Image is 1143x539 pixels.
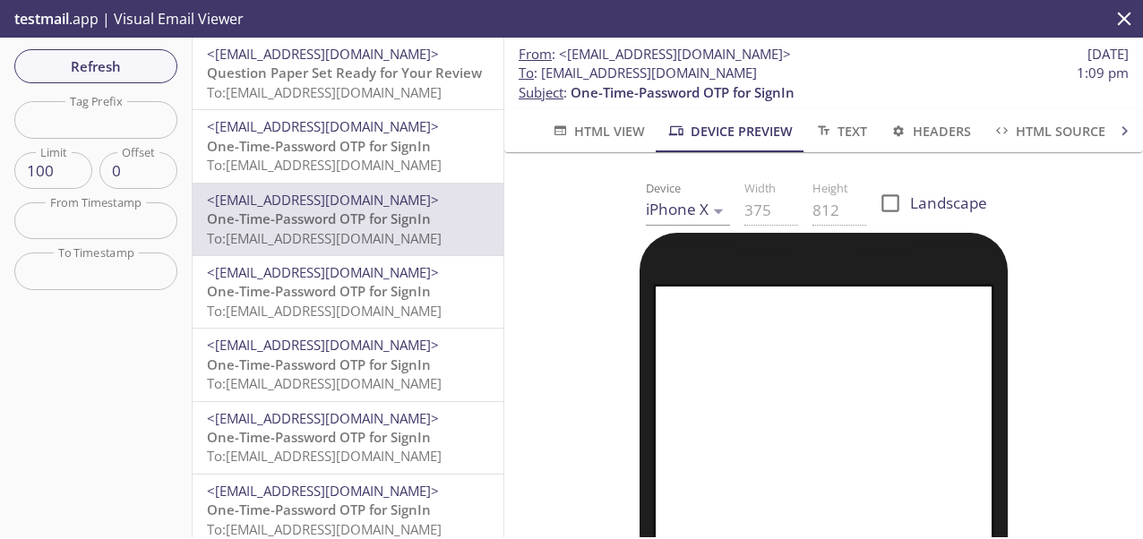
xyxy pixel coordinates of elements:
div: <[EMAIL_ADDRESS][DOMAIN_NAME]>One-Time-Password OTP for SignInTo:[EMAIL_ADDRESS][DOMAIN_NAME] [193,256,503,328]
span: To: [EMAIL_ADDRESS][DOMAIN_NAME] [207,520,442,538]
div: <[EMAIL_ADDRESS][DOMAIN_NAME]>One-Time-Password OTP for SignInTo:[EMAIL_ADDRESS][DOMAIN_NAME] [193,184,503,255]
label: Height [812,183,848,194]
span: <[EMAIL_ADDRESS][DOMAIN_NAME]> [207,409,439,427]
span: One-Time-Password OTP for SignIn [207,500,431,518]
span: Device Preview [666,120,792,142]
span: To: [EMAIL_ADDRESS][DOMAIN_NAME] [207,229,442,247]
span: <[EMAIL_ADDRESS][DOMAIN_NAME]> [207,482,439,500]
span: Refresh [29,55,163,78]
span: <[EMAIL_ADDRESS][DOMAIN_NAME]> [207,336,439,354]
span: Landscape [910,192,987,215]
span: One-Time-Password OTP for SignIn [571,83,795,101]
span: To: [EMAIL_ADDRESS][DOMAIN_NAME] [207,83,442,101]
span: : [519,45,791,64]
span: HTML Source [993,120,1105,142]
span: HTML View [551,120,645,142]
span: Text [814,120,867,142]
span: testmail [14,9,69,29]
span: <[EMAIL_ADDRESS][DOMAIN_NAME]> [207,117,439,135]
span: <[EMAIL_ADDRESS][DOMAIN_NAME]> [207,45,439,63]
span: To: [EMAIL_ADDRESS][DOMAIN_NAME] [207,302,442,320]
div: <[EMAIL_ADDRESS][DOMAIN_NAME]>One-Time-Password OTP for SignInTo:[EMAIL_ADDRESS][DOMAIN_NAME] [193,329,503,400]
p: : [519,64,1129,102]
span: One-Time-Password OTP for SignIn [207,282,431,300]
span: : [EMAIL_ADDRESS][DOMAIN_NAME] [519,64,757,82]
span: [DATE] [1087,45,1129,64]
span: One-Time-Password OTP for SignIn [207,355,431,373]
span: <[EMAIL_ADDRESS][DOMAIN_NAME]> [559,45,791,63]
span: To [519,64,534,81]
label: Device [646,183,682,194]
div: iPhone X [646,195,730,225]
span: <[EMAIL_ADDRESS][DOMAIN_NAME]> [207,191,439,209]
label: Width [744,183,776,194]
span: Subject [519,83,563,101]
div: <[EMAIL_ADDRESS][DOMAIN_NAME]>Question Paper Set Ready for Your ReviewTo:[EMAIL_ADDRESS][DOMAIN_N... [193,38,503,109]
span: To: [EMAIL_ADDRESS][DOMAIN_NAME] [207,156,442,174]
span: To: [EMAIL_ADDRESS][DOMAIN_NAME] [207,374,442,392]
button: Refresh [14,49,177,83]
span: To: [EMAIL_ADDRESS][DOMAIN_NAME] [207,447,442,465]
span: Headers [889,120,970,142]
div: <[EMAIL_ADDRESS][DOMAIN_NAME]>One-Time-Password OTP for SignInTo:[EMAIL_ADDRESS][DOMAIN_NAME] [193,402,503,474]
span: 1:09 pm [1077,64,1129,82]
div: <[EMAIL_ADDRESS][DOMAIN_NAME]>One-Time-Password OTP for SignInTo:[EMAIL_ADDRESS][DOMAIN_NAME] [193,110,503,182]
span: One-Time-Password OTP for SignIn [207,210,431,227]
span: One-Time-Password OTP for SignIn [207,137,431,155]
span: From [519,45,552,63]
span: Question Paper Set Ready for Your Review [207,64,482,81]
span: <[EMAIL_ADDRESS][DOMAIN_NAME]> [207,263,439,281]
span: One-Time-Password OTP for SignIn [207,428,431,446]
